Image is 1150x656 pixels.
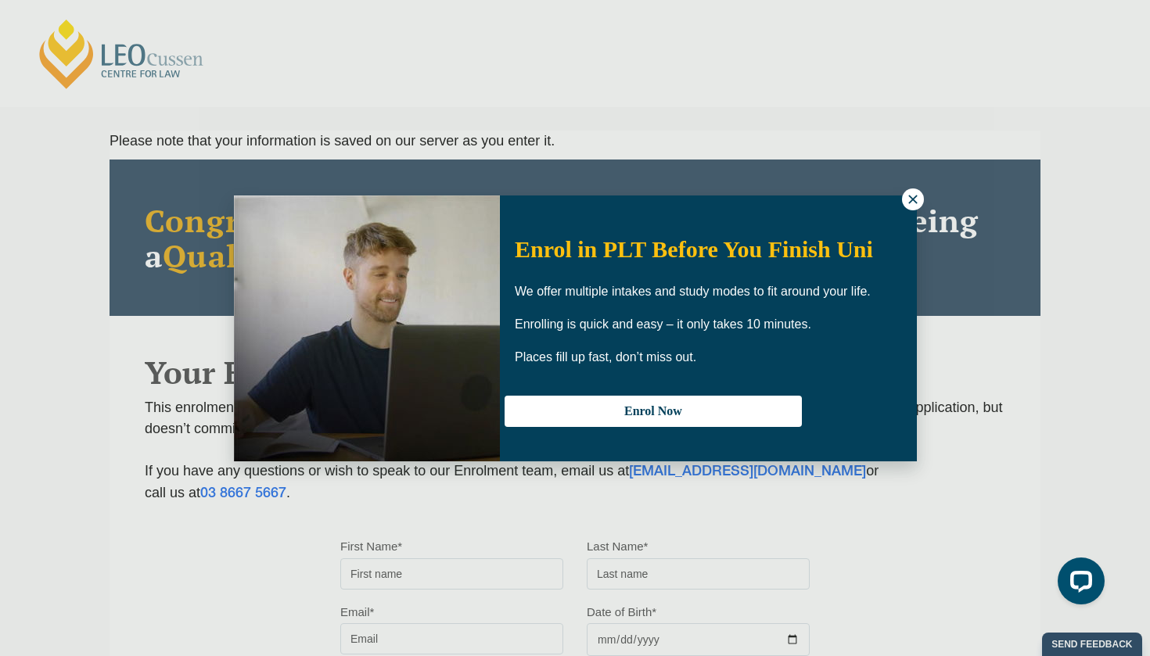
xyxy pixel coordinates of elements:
span: Enrol in PLT Before You Finish Uni [515,236,873,262]
img: Woman in yellow blouse holding folders looking to the right and smiling [234,195,500,461]
button: Close [902,188,924,210]
span: We offer multiple intakes and study modes to fit around your life. [515,285,871,298]
iframe: LiveChat chat widget [1045,551,1111,617]
span: Enrolling is quick and easy – it only takes 10 minutes. [515,317,811,331]
button: Enrol Now [505,396,802,427]
span: Places fill up fast, don’t miss out. [515,350,696,364]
